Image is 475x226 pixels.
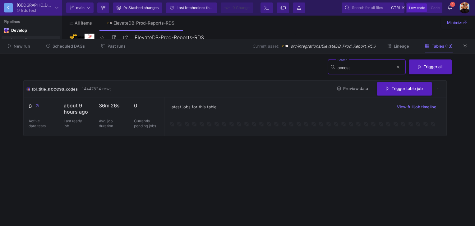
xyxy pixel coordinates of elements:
span: Low code [409,6,425,10]
img: Navigation icon [4,28,9,33]
button: View full job timeline [392,102,441,112]
button: New run [1,41,38,51]
button: Preview data [332,84,373,94]
button: Low code [407,3,427,12]
span: Preview data [337,86,368,91]
span: k [402,4,405,12]
span: tbl_title_ [32,87,48,92]
span: 6 [450,2,455,7]
span: _codes [64,87,78,92]
div: ElevateDB-Prod-Reports-RDS [113,21,174,26]
span: Trigger all [418,64,442,69]
button: Trigger all [409,59,452,74]
img: Logo [70,34,95,41]
img: SQL Server on RDS [282,43,288,49]
span: Tables (13) [432,44,453,49]
img: icon [26,85,30,92]
button: 9x Stashed changes [113,2,162,13]
button: main [66,2,94,13]
mat-expansion-panel-header: Navigation iconDevelop [2,26,60,35]
p: Currently pending jobs [134,119,159,129]
div: Integrations [11,38,59,43]
img: Tab icon [107,22,112,24]
p: 0 [29,102,54,110]
button: Trigger table job [377,82,432,96]
button: Last fetchedless than a minute ago [166,2,217,13]
mat-icon: star_border [99,34,106,41]
span: Lineage [394,44,409,49]
span: src/Integrations/ElevateDB_Prod_Report_RDS [291,43,376,49]
span: access [48,86,64,92]
span: Trigger table job [386,86,423,91]
div: EduTech [21,8,38,12]
span: New run [14,44,30,49]
button: Search for all filesctrlk [342,2,404,13]
button: Code [429,3,441,12]
p: Last ready job [64,119,82,129]
div: 9x Stashed changes [123,3,159,12]
div: C [4,3,13,12]
span: main [76,3,85,12]
span: Search for all files [352,3,383,12]
span: Latest jobs for this table [169,104,216,110]
button: Past runs [94,41,133,51]
p: 0 [134,102,159,109]
span: Past runs [108,44,126,49]
p: Avg. job duration [99,119,118,129]
img: bg52tvgs8dxfpOhHYAd0g09LCcAxm85PnUXHwHyc.png [459,2,470,13]
p: Active data tests [29,119,47,129]
button: Tables (13) [418,41,460,51]
button: 6 [444,2,455,13]
span: Scheduled DAGs [53,44,85,49]
div: Develop [11,28,21,33]
span: 14447824 rows [80,86,112,92]
span: Current asset: [253,43,279,49]
a: Integrations [2,36,60,44]
span: less than a minute ago [198,5,237,10]
p: about 9 hours ago [64,102,89,115]
button: ctrlk [389,4,401,12]
span: Code [431,6,440,10]
span: ctrl [391,4,401,12]
span: All items [75,21,92,26]
p: 36m 26s [99,102,124,109]
div: [GEOGRAPHIC_DATA] [17,3,53,7]
button: Scheduled DAGs [39,41,93,51]
span: View full job timeline [397,105,436,109]
button: Lineage [380,41,417,51]
div: Last fetched [177,3,214,12]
